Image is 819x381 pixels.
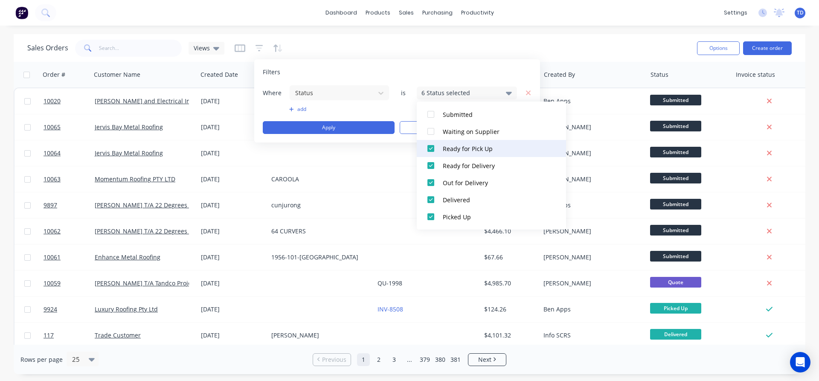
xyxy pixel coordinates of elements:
a: Page 379 [418,353,431,366]
div: [PERSON_NAME] [543,253,638,262]
div: Submitted [443,110,545,119]
a: 10065 [44,114,95,140]
button: Ready for Delivery [417,157,566,174]
a: Previous page [313,355,351,364]
span: 10062 [44,227,61,236]
div: $4,466.10 [484,227,534,236]
div: [PERSON_NAME] [543,279,638,288]
div: [PERSON_NAME] [543,227,638,236]
div: [PERSON_NAME] [271,331,366,340]
a: 10063 [44,166,95,192]
span: Where [263,89,288,97]
span: Views [194,44,210,52]
div: Ben Apps [543,305,638,314]
img: Factory [15,6,28,19]
div: $124.26 [484,305,534,314]
div: cunjurong [271,201,366,209]
div: Status [651,70,668,79]
div: 1956-101-[GEOGRAPHIC_DATA] [271,253,366,262]
span: Quote [650,277,701,288]
a: 10061 [44,244,95,270]
div: [DATE] [201,331,264,340]
a: Page 2 [372,353,385,366]
button: Create order [743,41,792,55]
div: [PERSON_NAME] [543,149,638,157]
div: [DATE] [201,201,264,209]
div: Ben Apps [543,201,638,209]
a: dashboard [321,6,361,19]
div: productivity [457,6,498,19]
div: Created By [544,70,575,79]
a: Enhance Metal Roofing [95,253,160,261]
a: 9897 [44,192,95,218]
a: 9924 [44,297,95,322]
a: [PERSON_NAME] and Electrical Innovations [95,97,218,105]
span: Submitted [650,199,701,209]
a: Trade Customer [95,331,141,339]
div: [DATE] [201,227,264,236]
div: [DATE] [201,97,264,105]
span: 10020 [44,97,61,105]
div: Customer Name [94,70,140,79]
span: Next [478,355,491,364]
div: CAROOLA [271,175,366,183]
button: Delivered [417,191,566,208]
span: 9924 [44,305,57,314]
button: Out for Delivery [417,174,566,191]
span: is [395,89,412,97]
div: Info SCRS [543,331,638,340]
div: [DATE] [201,123,264,131]
div: Invoice status [736,70,775,79]
div: [PERSON_NAME] [543,175,638,183]
span: Rows per page [20,355,63,364]
button: add [289,106,389,113]
div: [PERSON_NAME] [543,123,638,131]
a: Page 380 [434,353,447,366]
div: purchasing [418,6,457,19]
span: 10064 [44,149,61,157]
span: Submitted [650,251,701,262]
div: $67.66 [484,253,534,262]
div: 6 Status selected [421,88,499,97]
a: Page 3 [388,353,401,366]
div: Ready for Delivery [443,161,545,170]
button: Waiting on Supplier [417,123,566,140]
span: Previous [322,355,346,364]
ul: Pagination [309,353,510,366]
div: Ready for Pick Up [443,144,545,153]
div: Ben Apps [543,97,638,105]
span: 10061 [44,253,61,262]
button: Ready for Pick Up [417,140,566,157]
div: products [361,6,395,19]
div: $4,101.32 [484,331,534,340]
span: 10063 [44,175,61,183]
input: Search... [99,40,182,57]
a: 10064 [44,140,95,166]
div: Delivered [443,195,545,204]
div: Out for Delivery [443,178,545,187]
span: Delivered [650,329,701,340]
a: 117 [44,323,95,348]
div: sales [395,6,418,19]
div: Order # [43,70,65,79]
div: 64 CURVERS [271,227,366,236]
a: INV-8508 [378,305,403,313]
button: Apply [263,121,395,134]
a: Jervis Bay Metal Roofing [95,149,163,157]
a: Luxury Roofing Pty Ltd [95,305,158,313]
div: $4,985.70 [484,279,534,288]
a: [PERSON_NAME] T/A 22 Degrees Metal Roofing [95,201,228,209]
button: Submitted [417,106,566,123]
span: 117 [44,331,54,340]
span: Picked Up [650,303,701,314]
a: Page 381 [449,353,462,366]
button: Picked Up [417,208,566,225]
span: Submitted [650,147,701,157]
a: [PERSON_NAME] T/A 22 Degrees Metal Roofing [95,227,228,235]
div: Open Intercom Messenger [790,352,810,372]
span: Submitted [650,225,701,236]
button: Options [697,41,740,55]
div: Waiting on Supplier [443,127,545,136]
span: Submitted [650,121,701,131]
span: 9897 [44,201,57,209]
